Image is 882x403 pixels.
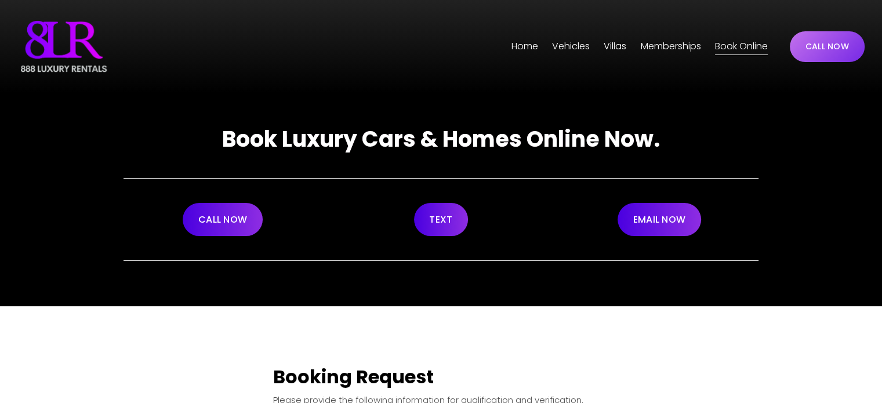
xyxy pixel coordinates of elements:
a: CALL NOW [790,31,865,62]
span: Vehicles [552,38,590,55]
a: EMAIL NOW [618,203,701,236]
span: Villas [604,38,626,55]
a: Memberships [641,37,701,56]
a: Home [511,37,538,56]
a: folder dropdown [552,37,590,56]
div: Booking Request [273,365,609,389]
a: CALL NOW [183,203,263,236]
a: TEXT [414,203,469,236]
img: Luxury Car &amp; Home Rentals For Every Occasion [17,17,110,75]
a: folder dropdown [604,37,626,56]
a: Book Online [715,37,768,56]
strong: Book Luxury Cars & Homes Online Now. [222,124,660,154]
